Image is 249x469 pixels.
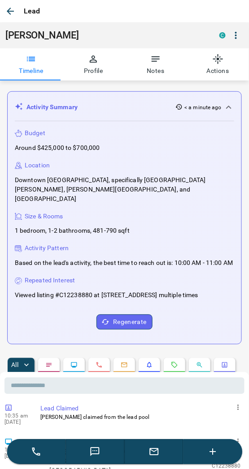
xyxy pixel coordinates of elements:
button: Profile [62,48,125,81]
svg: Lead Browsing Activity [70,362,78,369]
svg: Agent Actions [221,362,228,369]
svg: Requests [171,362,178,369]
p: All [11,362,18,368]
p: Lead [24,6,40,17]
button: Actions [187,48,249,81]
p: Budget [25,128,45,138]
svg: Notes [45,362,52,369]
button: Regenerate [96,315,153,330]
p: Downtown [GEOGRAPHIC_DATA], specifically [GEOGRAPHIC_DATA][PERSON_NAME], [PERSON_NAME][GEOGRAPHIC... [15,175,234,204]
p: Lead Claimed [40,404,241,414]
p: 10:35 am [4,413,31,419]
svg: Listing Alerts [146,362,153,369]
p: Size & Rooms [25,212,63,221]
svg: Emails [121,362,128,369]
svg: Calls [96,362,103,369]
p: Activity Summary [26,102,78,112]
p: 10:35 am [4,447,31,453]
p: [DATE] [4,419,31,426]
p: Activity Pattern [25,244,69,253]
p: Viewed listing #C12238880 at [STREET_ADDRESS] multiple times [15,291,198,300]
div: Activity Summary< a minute ago [15,99,234,115]
div: condos.ca [219,32,226,38]
p: Repeated Interest [25,276,75,286]
svg: Opportunities [196,362,203,369]
p: Viewed a Listing [40,438,241,448]
p: Around $425,000 to $700,000 [15,143,100,153]
p: < a minute ago [184,103,222,111]
p: [PERSON_NAME] claimed from the lead pool [40,414,241,422]
button: Notes [125,48,187,81]
p: 1 bedroom, 1-2 bathrooms, 481-790 sqft [15,226,130,236]
p: Location [25,161,50,170]
p: [DATE] [4,453,31,460]
p: Based on the lead's activity, the best time to reach out is: 10:00 AM - 11:00 AM [15,259,233,268]
h1: [PERSON_NAME] [5,30,206,41]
